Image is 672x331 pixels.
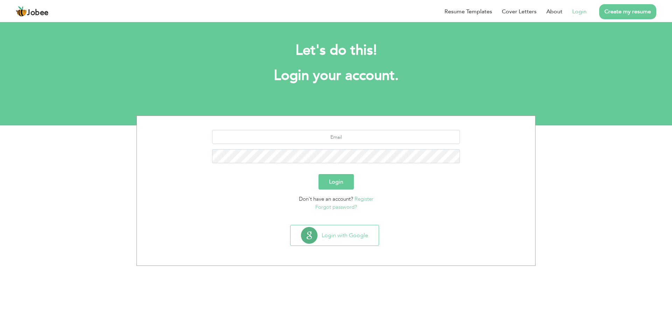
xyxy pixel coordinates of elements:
span: Jobee [27,9,49,17]
h1: Login your account. [147,67,525,85]
a: Cover Letters [502,7,537,16]
a: Jobee [16,6,49,17]
input: Email [212,130,460,144]
img: jobee.io [16,6,27,17]
a: Forgot password? [315,204,357,211]
span: Don't have an account? [299,195,353,202]
a: Register [355,195,373,202]
a: Create my resume [599,4,656,19]
a: Resume Templates [444,7,492,16]
button: Login with Google [290,225,379,246]
h2: Let's do this! [147,41,525,60]
button: Login [318,174,354,189]
a: Login [572,7,587,16]
a: About [546,7,562,16]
